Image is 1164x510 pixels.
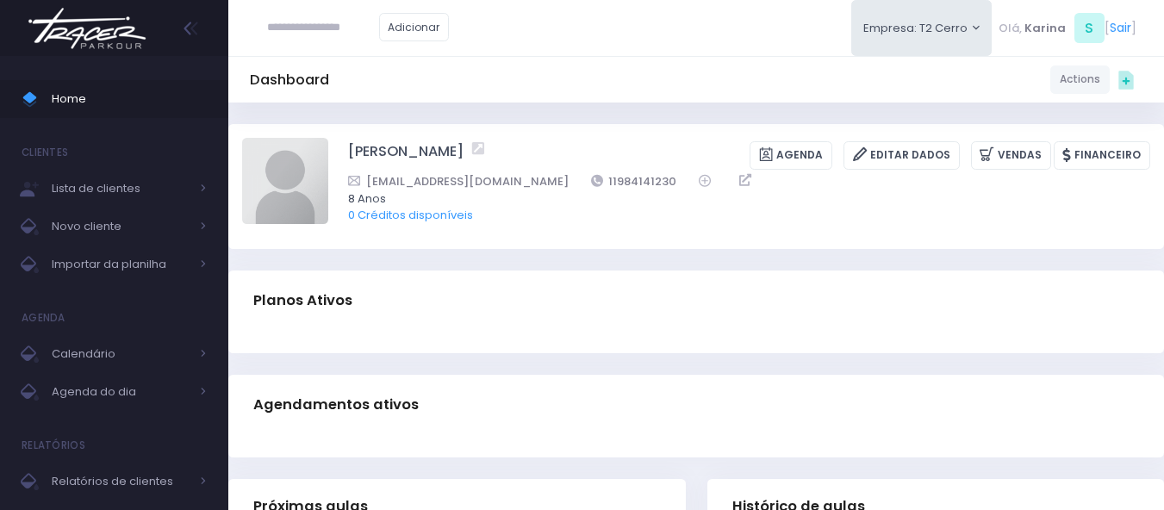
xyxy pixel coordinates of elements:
span: Karina [1024,20,1066,37]
a: Financeiro [1054,141,1150,170]
div: [ ] [992,9,1142,47]
a: [PERSON_NAME] [348,141,464,170]
span: Calendário [52,343,190,365]
a: 0 Créditos disponíveis [348,207,473,223]
a: Vendas [971,141,1051,170]
h3: Agendamentos ativos [253,380,419,429]
span: Lista de clientes [52,177,190,200]
a: 11984141230 [591,172,677,190]
h4: Agenda [22,301,65,335]
span: Novo cliente [52,215,190,238]
span: Importar da planilha [52,253,190,276]
a: Adicionar [379,13,450,41]
span: S [1074,13,1105,43]
span: Relatórios de clientes [52,470,190,493]
a: Editar Dados [843,141,960,170]
h3: Planos Ativos [253,276,352,325]
a: [EMAIL_ADDRESS][DOMAIN_NAME] [348,172,569,190]
a: Agenda [750,141,832,170]
h4: Clientes [22,135,68,170]
span: 8 Anos [348,190,1128,208]
h5: Dashboard [250,72,329,89]
h4: Relatórios [22,428,85,463]
span: Olá, [999,20,1022,37]
a: Actions [1050,65,1110,94]
a: Sair [1110,19,1131,37]
span: Agenda do dia [52,381,190,403]
span: Home [52,88,207,110]
img: chloé torres barreto barbosa avatar [242,138,328,224]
